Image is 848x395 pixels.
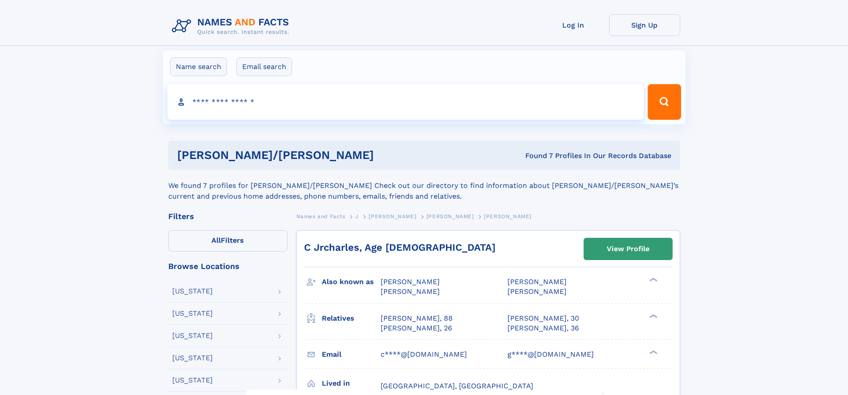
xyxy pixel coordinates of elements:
[507,314,579,323] a: [PERSON_NAME], 30
[381,277,440,286] span: [PERSON_NAME]
[647,313,658,319] div: ❯
[355,211,359,222] a: J
[177,150,450,161] h1: [PERSON_NAME]/[PERSON_NAME]
[507,323,579,333] a: [PERSON_NAME], 36
[381,382,533,390] span: [GEOGRAPHIC_DATA], [GEOGRAPHIC_DATA]
[369,213,416,220] span: [PERSON_NAME]
[168,14,296,38] img: Logo Names and Facts
[369,211,416,222] a: [PERSON_NAME]
[584,238,672,260] a: View Profile
[355,213,359,220] span: J
[172,377,213,384] div: [US_STATE]
[168,212,288,220] div: Filters
[167,84,644,120] input: search input
[172,354,213,362] div: [US_STATE]
[211,236,221,244] span: All
[322,274,381,289] h3: Also known as
[322,376,381,391] h3: Lived in
[507,277,567,286] span: [PERSON_NAME]
[647,349,658,355] div: ❯
[296,211,345,222] a: Names and Facts
[322,347,381,362] h3: Email
[172,332,213,339] div: [US_STATE]
[381,314,453,323] a: [PERSON_NAME], 88
[172,310,213,317] div: [US_STATE]
[648,84,681,120] button: Search Button
[507,287,567,296] span: [PERSON_NAME]
[426,213,474,220] span: [PERSON_NAME]
[647,277,658,283] div: ❯
[381,287,440,296] span: [PERSON_NAME]
[607,239,649,259] div: View Profile
[170,57,227,76] label: Name search
[381,323,452,333] a: [PERSON_NAME], 26
[236,57,292,76] label: Email search
[484,213,532,220] span: [PERSON_NAME]
[168,170,680,202] div: We found 7 profiles for [PERSON_NAME]/[PERSON_NAME] Check out our directory to find information a...
[609,14,680,36] a: Sign Up
[322,311,381,326] h3: Relatives
[168,230,288,252] label: Filters
[304,242,495,253] a: C Jrcharles, Age [DEMOGRAPHIC_DATA]
[426,211,474,222] a: [PERSON_NAME]
[172,288,213,295] div: [US_STATE]
[168,262,288,270] div: Browse Locations
[538,14,609,36] a: Log In
[450,151,671,161] div: Found 7 Profiles In Our Records Database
